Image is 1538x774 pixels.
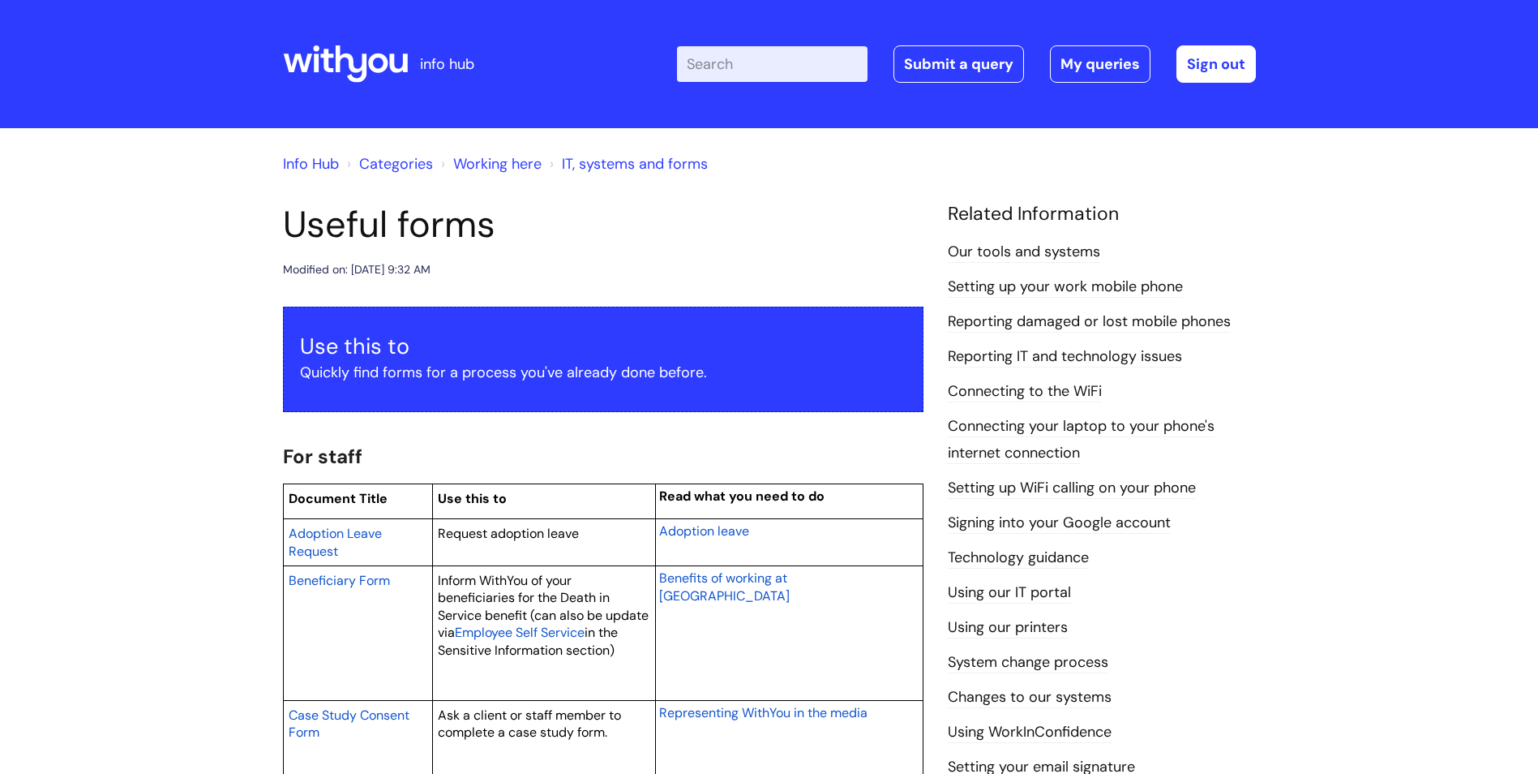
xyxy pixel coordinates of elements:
[343,151,433,177] li: Solution home
[948,416,1215,463] a: Connecting your laptop to your phone's internet connection
[1050,45,1150,83] a: My queries
[300,333,906,359] h3: Use this to
[948,722,1112,743] a: Using WorkInConfidence
[948,381,1102,402] a: Connecting to the WiFi
[659,704,868,721] span: Representing WithYou in the media
[677,45,1256,83] div: | -
[659,488,825,505] span: Read what you need to do
[948,478,1196,499] a: Setting up WiFi calling on your phone
[420,51,474,77] p: info hub
[893,45,1024,83] a: Submit a query
[438,707,621,742] span: Ask a client or staff member to complete a case study form.
[948,346,1182,368] a: Reporting IT and technology issues
[283,203,923,247] h1: Useful forms
[289,525,382,560] span: Adoption Leave Request
[659,570,790,604] span: Benefits of working at [GEOGRAPHIC_DATA]
[677,46,868,82] input: Search
[359,154,433,174] a: Categories
[948,652,1108,673] a: System change process
[455,622,585,642] a: Employee Self Service
[289,707,409,742] span: Case Study Consent Form
[289,705,409,742] a: Case Study Consent Form
[948,617,1068,639] a: Using our printers
[659,703,868,722] a: Representing WithYou in the media
[948,277,1183,298] a: Setting up your work mobile phone
[948,687,1112,708] a: Changes to our systems
[659,522,749,540] span: Adoption leave
[948,548,1089,569] a: Technology guidance
[289,490,388,507] span: Document Title
[289,572,390,589] span: Beneficiary Form
[546,151,708,177] li: IT, systems and forms
[453,154,542,174] a: Working here
[948,583,1071,604] a: Using our IT portal
[438,525,579,542] span: Request adoption leave
[438,572,649,642] span: Inform WithYou of your beneficiaries for the Death in Service benefit (can also be update via
[289,570,390,590] a: Beneficiary Form
[659,568,790,605] a: Benefits of working at [GEOGRAPHIC_DATA]
[438,490,507,507] span: Use this to
[289,523,382,561] a: Adoption Leave Request
[300,359,906,385] p: Quickly find forms for a process you've already done before.
[948,242,1100,263] a: Our tools and systems
[948,513,1171,534] a: Signing into your Google account
[283,154,339,174] a: Info Hub
[1176,45,1256,83] a: Sign out
[455,624,585,641] span: Employee Self Service
[283,444,362,469] span: For staff
[438,624,618,659] span: in the Sensitive Information section)
[437,151,542,177] li: Working here
[948,312,1231,333] a: Reporting damaged or lost mobile phones
[659,521,749,540] a: Adoption leave
[562,154,708,174] a: IT, systems and forms
[283,260,431,280] div: Modified on: [DATE] 9:32 AM
[948,203,1256,226] h4: Related Information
